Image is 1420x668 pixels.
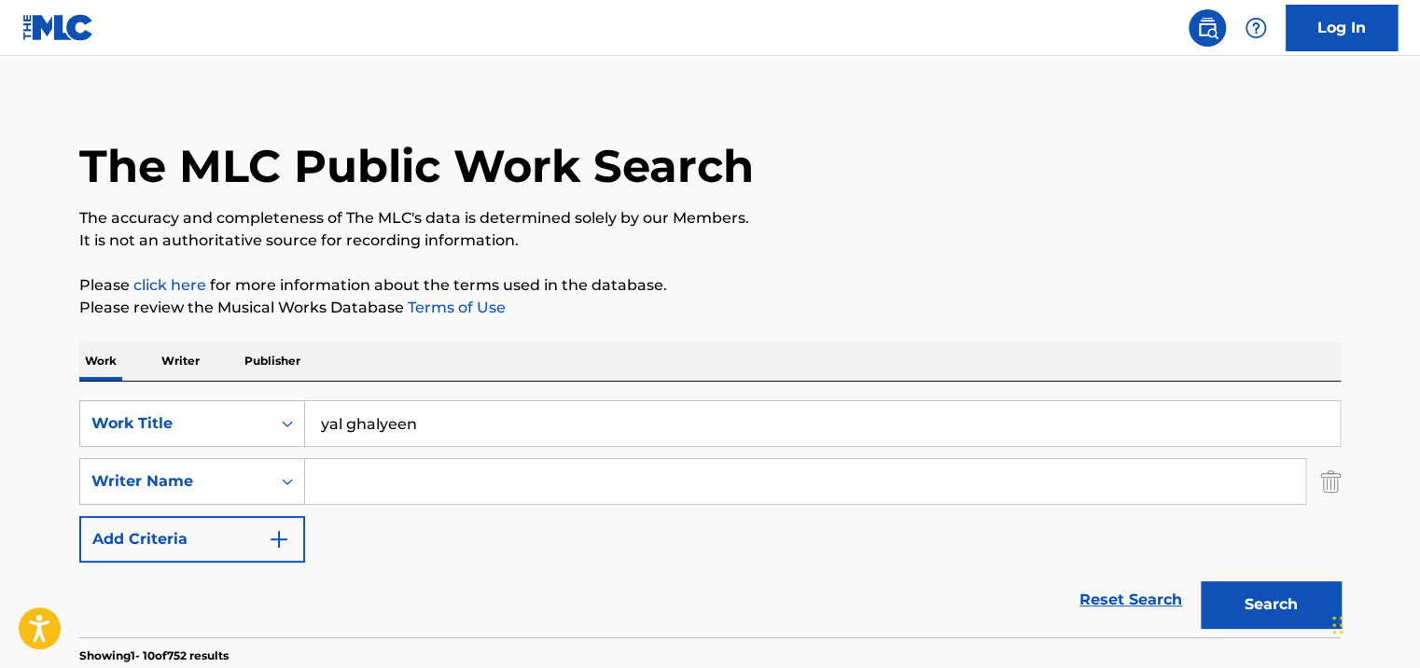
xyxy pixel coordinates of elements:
[1286,5,1398,51] a: Log In
[156,341,205,381] p: Writer
[1327,578,1420,668] iframe: Chat Widget
[1237,9,1274,47] div: Help
[79,207,1341,230] p: The accuracy and completeness of The MLC's data is determined solely by our Members.
[404,299,506,316] a: Terms of Use
[1320,458,1341,505] img: Delete Criterion
[1196,17,1218,39] img: search
[268,528,290,550] img: 9d2ae6d4665cec9f34b9.svg
[79,341,122,381] p: Work
[79,297,1341,319] p: Please review the Musical Works Database
[1189,9,1226,47] a: Public Search
[79,274,1341,297] p: Please for more information about the terms used in the database.
[79,138,754,194] h1: The MLC Public Work Search
[1332,597,1343,653] div: Drag
[79,400,1341,637] form: Search Form
[1245,17,1267,39] img: help
[79,516,305,563] button: Add Criteria
[91,412,259,435] div: Work Title
[79,230,1341,252] p: It is not an authoritative source for recording information.
[133,276,206,294] a: click here
[22,14,94,41] img: MLC Logo
[239,341,306,381] p: Publisher
[1070,579,1191,620] a: Reset Search
[1201,581,1341,628] button: Search
[91,470,259,493] div: Writer Name
[79,647,229,664] p: Showing 1 - 10 of 752 results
